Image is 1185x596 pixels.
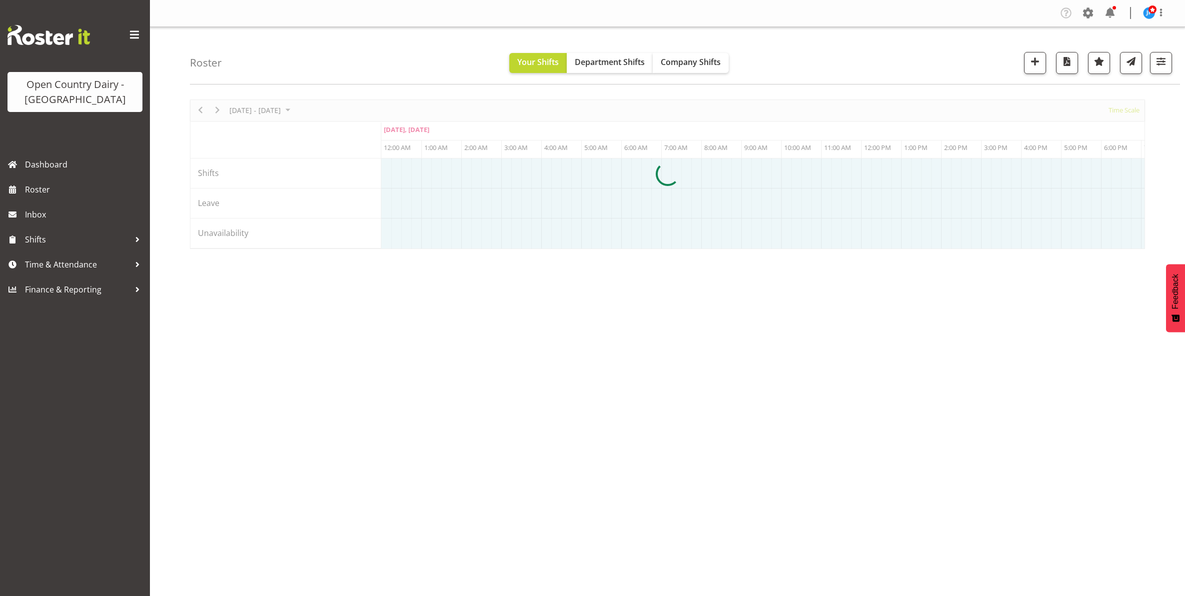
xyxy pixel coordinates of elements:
span: Roster [25,182,145,197]
span: Department Shifts [575,56,645,67]
span: Your Shifts [517,56,559,67]
button: Company Shifts [653,53,729,73]
span: Dashboard [25,157,145,172]
button: Add a new shift [1024,52,1046,74]
span: Inbox [25,207,145,222]
div: Open Country Dairy - [GEOGRAPHIC_DATA] [17,77,132,107]
button: Your Shifts [509,53,567,73]
img: jason-porter10044.jpg [1143,7,1155,19]
span: Time & Attendance [25,257,130,272]
button: Highlight an important date within the roster. [1088,52,1110,74]
img: Rosterit website logo [7,25,90,45]
button: Department Shifts [567,53,653,73]
span: Finance & Reporting [25,282,130,297]
button: Feedback - Show survey [1166,264,1185,332]
h4: Roster [190,57,222,68]
button: Download a PDF of the roster according to the set date range. [1056,52,1078,74]
span: Feedback [1171,274,1180,309]
span: Shifts [25,232,130,247]
span: Company Shifts [661,56,721,67]
button: Filter Shifts [1150,52,1172,74]
button: Send a list of all shifts for the selected filtered period to all rostered employees. [1120,52,1142,74]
